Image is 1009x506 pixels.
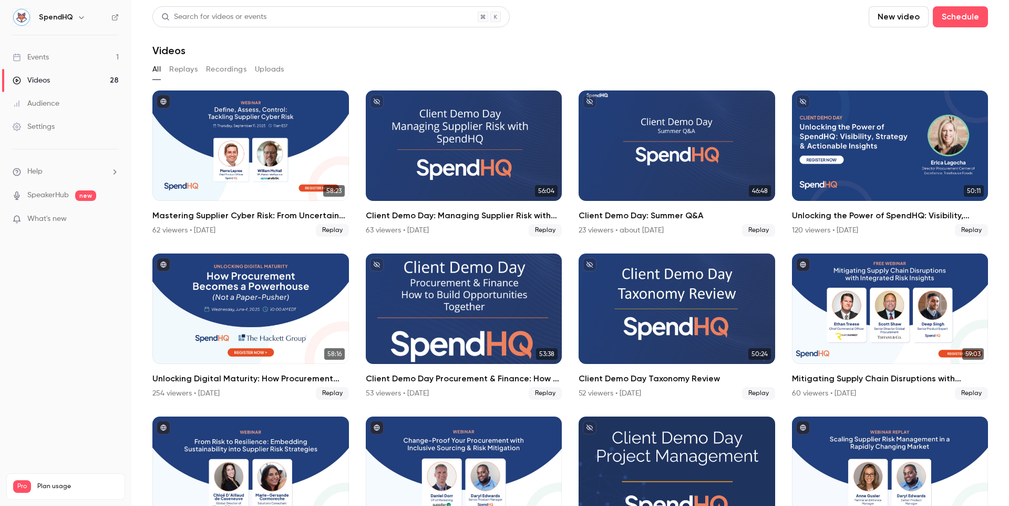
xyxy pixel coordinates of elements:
div: Events [13,52,49,63]
li: Client Demo Day: Managing Supplier Risk with SpendHQ [366,90,562,237]
button: published [157,95,170,108]
h2: Unlocking the Power of SpendHQ: Visibility, Strategy & Actionable Insights [792,209,989,222]
span: new [75,190,96,201]
button: Schedule [933,6,988,27]
span: Replay [316,387,349,400]
button: Replays [169,61,198,78]
span: Plan usage [37,482,118,491]
a: 50:24Client Demo Day Taxonomy Review52 viewers • [DATE]Replay [579,254,775,400]
div: 53 viewers • [DATE] [366,388,429,399]
span: 50:11 [964,185,984,197]
span: 46:48 [749,185,771,197]
li: Client Demo Day Procurement & Finance: How to Build Opportunities Together [366,254,562,400]
button: unpublished [796,95,810,108]
h2: Client Demo Day Procurement & Finance: How to Build Opportunities Together [366,372,562,385]
a: 53:38Client Demo Day Procurement & Finance: How to Build Opportunities Together53 viewers • [DATE... [366,254,562,400]
span: Help [27,166,43,177]
a: 50:11Unlocking the Power of SpendHQ: Visibility, Strategy & Actionable Insights120 viewers • [DAT... [792,90,989,237]
li: Client Demo Day Taxonomy Review [579,254,775,400]
span: Replay [316,224,349,237]
span: 50:24 [748,348,771,360]
div: Videos [13,75,50,86]
button: unpublished [583,258,596,271]
li: Unlocking the Power of SpendHQ: Visibility, Strategy & Actionable Insights [792,90,989,237]
button: published [370,421,384,434]
h2: Unlocking Digital Maturity: How Procurement Becomes a Powerhouse (Not a Paper-Pusher) [152,372,349,385]
h2: Mastering Supplier Cyber Risk: From Uncertainty to Action [152,209,349,222]
div: Settings [13,122,55,132]
button: published [157,258,170,271]
h2: Client Demo Day: Managing Supplier Risk with SpendHQ [366,209,562,222]
div: 62 viewers • [DATE] [152,225,215,236]
span: Pro [13,480,31,493]
div: Audience [13,98,59,109]
iframe: Noticeable Trigger [106,215,119,224]
button: unpublished [583,421,596,434]
button: Recordings [206,61,246,78]
button: unpublished [583,95,596,108]
span: 56:04 [535,185,558,197]
div: Search for videos or events [161,12,266,23]
li: Client Demo Day: Summer Q&A [579,90,775,237]
span: Replay [529,387,562,400]
div: 52 viewers • [DATE] [579,388,641,399]
span: Replay [529,224,562,237]
li: Mastering Supplier Cyber Risk: From Uncertainty to Action [152,90,349,237]
h1: Videos [152,44,186,57]
span: 58:16 [324,348,345,360]
span: Replay [742,224,775,237]
button: published [796,258,810,271]
button: All [152,61,161,78]
span: Replay [955,224,988,237]
span: What's new [27,214,67,225]
a: 58:16Unlocking Digital Maturity: How Procurement Becomes a Powerhouse (Not a Paper-Pusher)254 vie... [152,254,349,400]
a: 58:23Mastering Supplier Cyber Risk: From Uncertainty to Action62 viewers • [DATE]Replay [152,90,349,237]
span: Replay [955,387,988,400]
h2: Mitigating Supply Chain Disruptions with Integrated Risk Insights [792,372,989,385]
button: published [157,421,170,434]
a: SpeakerHub [27,190,69,201]
li: help-dropdown-opener [13,166,119,177]
li: Mitigating Supply Chain Disruptions with Integrated Risk Insights [792,254,989,400]
div: 23 viewers • about [DATE] [579,225,664,236]
span: Replay [742,387,775,400]
div: 120 viewers • [DATE] [792,225,858,236]
a: 56:04Client Demo Day: Managing Supplier Risk with SpendHQ63 viewers • [DATE]Replay [366,90,562,237]
div: 60 viewers • [DATE] [792,388,856,399]
a: 59:03Mitigating Supply Chain Disruptions with Integrated Risk Insights60 viewers • [DATE]Replay [792,254,989,400]
span: 59:03 [962,348,984,360]
h6: SpendHQ [39,12,73,23]
button: unpublished [370,258,384,271]
span: 58:23 [323,185,345,197]
div: 254 viewers • [DATE] [152,388,220,399]
div: 63 viewers • [DATE] [366,225,429,236]
button: New video [869,6,929,27]
button: Uploads [255,61,284,78]
img: SpendHQ [13,9,30,26]
h2: Client Demo Day Taxonomy Review [579,372,775,385]
button: published [796,421,810,434]
button: unpublished [370,95,384,108]
a: 46:48Client Demo Day: Summer Q&A23 viewers • about [DATE]Replay [579,90,775,237]
h2: Client Demo Day: Summer Q&A [579,209,775,222]
span: 53:38 [536,348,558,360]
section: Videos [152,6,988,500]
li: Unlocking Digital Maturity: How Procurement Becomes a Powerhouse (Not a Paper-Pusher) [152,254,349,400]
